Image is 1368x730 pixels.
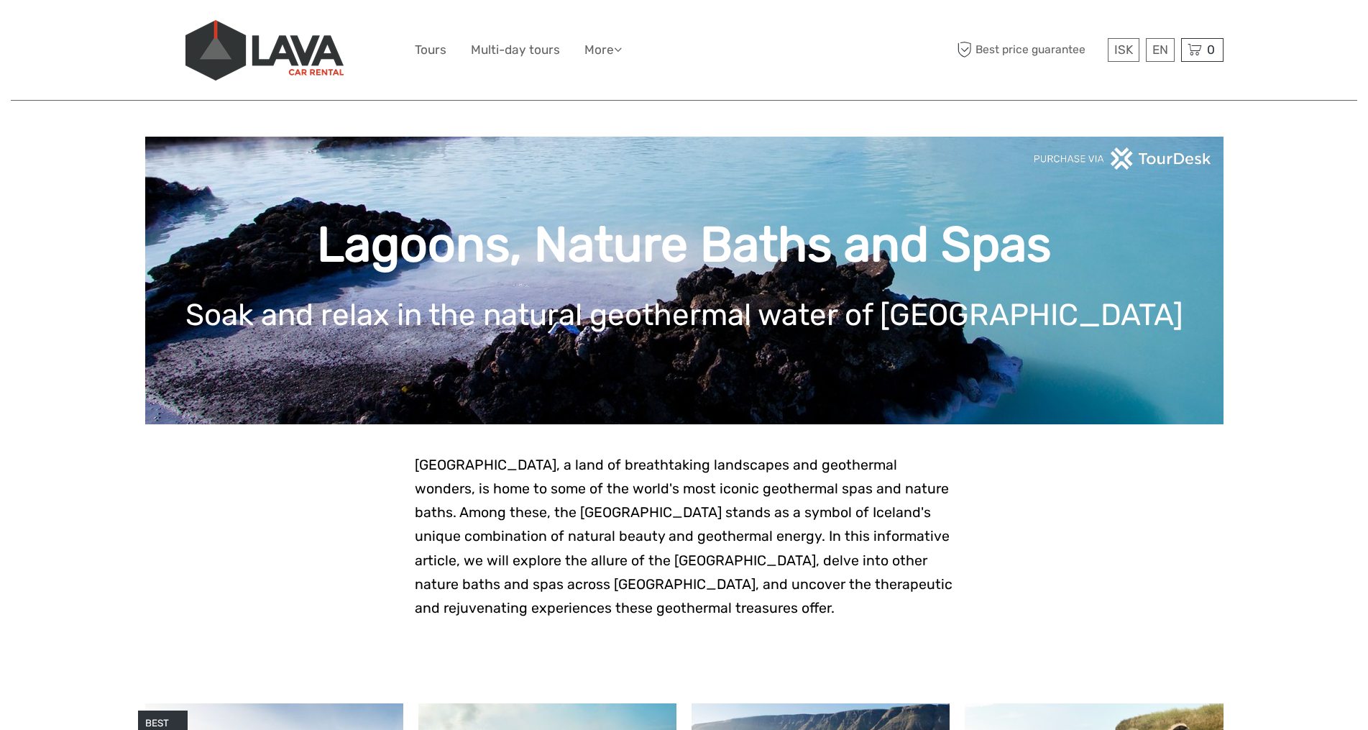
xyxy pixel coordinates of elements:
div: EN [1146,38,1175,62]
img: PurchaseViaTourDeskwhite.png [1033,147,1213,170]
a: Tours [415,40,446,60]
a: Multi-day tours [471,40,560,60]
h1: Soak and relax in the natural geothermal water of [GEOGRAPHIC_DATA] [167,297,1202,333]
h1: Lagoons, Nature Baths and Spas [167,216,1202,274]
img: 523-13fdf7b0-e410-4b32-8dc9-7907fc8d33f7_logo_big.jpg [185,20,344,81]
span: 0 [1205,42,1217,57]
a: More [584,40,622,60]
span: [GEOGRAPHIC_DATA], a land of breathtaking landscapes and geothermal wonders, is home to some of t... [415,457,952,616]
span: ISK [1114,42,1133,57]
span: Best price guarantee [954,38,1104,62]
